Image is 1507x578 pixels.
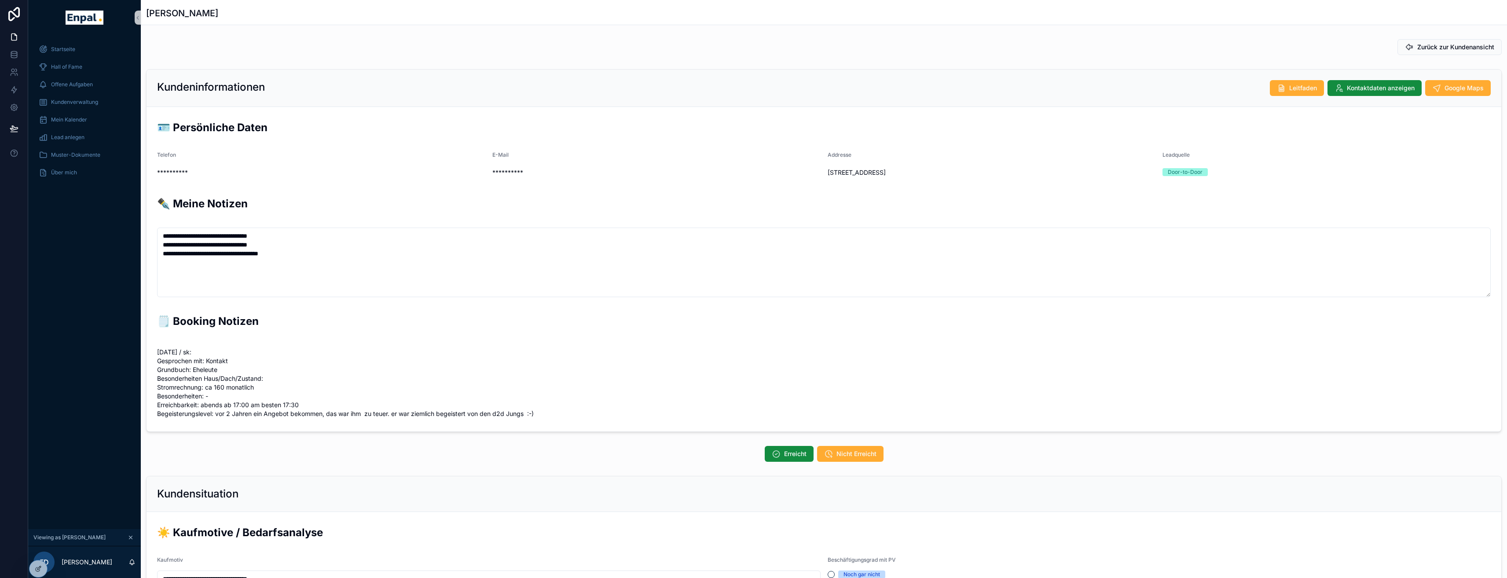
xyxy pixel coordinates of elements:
[157,80,265,94] h2: Kundeninformationen
[157,525,1491,540] h2: ☀️ Kaufmotive / Bedarfsanalyse
[51,63,82,70] span: Hall of Fame
[51,99,98,106] span: Kundenverwaltung
[157,314,1491,328] h2: 🗒️ Booking Notizen
[1270,80,1324,96] button: Leitfaden
[51,151,100,158] span: Muster-Dokumente
[62,558,112,567] p: [PERSON_NAME]
[33,77,136,92] a: Offene Aufgaben
[828,168,1156,177] span: [STREET_ADDRESS]
[33,129,136,145] a: Lead anlegen
[33,94,136,110] a: Kundenverwaltung
[51,81,93,88] span: Offene Aufgaben
[51,116,87,123] span: Mein Kalender
[1417,43,1494,52] span: Zurück zur Kundenansicht
[51,134,84,141] span: Lead anlegen
[146,7,218,19] h1: [PERSON_NAME]
[33,147,136,163] a: Muster-Dokumente
[33,165,136,180] a: Über mich
[828,151,851,158] span: Addresse
[66,11,103,25] img: App logo
[157,556,183,563] span: Kaufmotiv
[157,487,238,501] h2: Kundensituation
[1347,84,1415,92] span: Kontaktdaten anzeigen
[157,120,1491,135] h2: 🪪 Persönliche Daten
[1445,84,1484,92] span: Google Maps
[157,196,1491,211] h2: ✒️ Meine Notizen
[157,151,176,158] span: Telefon
[1327,80,1422,96] button: Kontaktdaten anzeigen
[1168,168,1203,176] div: Door-to-Door
[33,112,136,128] a: Mein Kalender
[1162,151,1190,158] span: Leadquelle
[40,557,49,567] span: FD
[784,449,807,458] span: Erreicht
[51,169,77,176] span: Über mich
[765,446,814,462] button: Erreicht
[33,41,136,57] a: Startseite
[157,348,1491,418] span: [DATE] / sk: Gesprochen mit: Kontakt Grundbuch: Eheleute Besonderheiten Haus/Dach/Zustand: Stromr...
[28,35,141,192] div: scrollable content
[828,556,896,563] span: Beschäftigungsgrad mit PV
[33,59,136,75] a: Hall of Fame
[1289,84,1317,92] span: Leitfaden
[51,46,75,53] span: Startseite
[1425,80,1491,96] button: Google Maps
[492,151,509,158] span: E-Mail
[1397,39,1502,55] button: Zurück zur Kundenansicht
[817,446,884,462] button: Nicht Erreicht
[33,534,106,541] span: Viewing as [PERSON_NAME]
[836,449,876,458] span: Nicht Erreicht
